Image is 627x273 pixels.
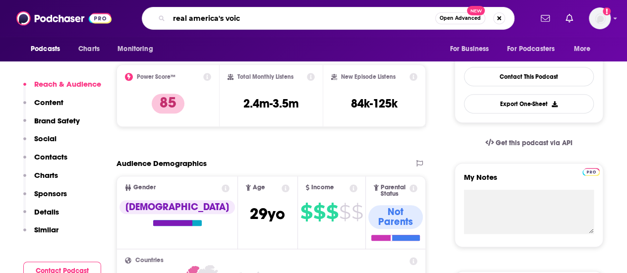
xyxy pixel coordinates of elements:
h2: Power Score™ [137,73,175,80]
svg: Add a profile image [603,7,611,15]
span: Age [253,184,265,191]
button: open menu [24,40,73,58]
img: Podchaser Pro [582,168,600,176]
div: Not Parents [368,205,423,229]
span: $ [339,204,350,220]
button: Content [23,98,63,116]
button: open menu [443,40,501,58]
span: Charts [78,42,100,56]
button: open menu [501,40,569,58]
span: For Business [450,42,489,56]
h2: Audience Demographics [116,159,207,168]
button: Similar [23,225,58,243]
p: Contacts [34,152,67,162]
button: Sponsors [23,189,67,207]
span: Monitoring [117,42,153,56]
a: Contact This Podcast [464,67,594,86]
button: Charts [23,170,58,189]
span: More [574,42,591,56]
input: Search podcasts, credits, & more... [169,10,435,26]
p: Social [34,134,57,143]
span: For Podcasters [507,42,555,56]
button: Social [23,134,57,152]
h3: 2.4m-3.5m [243,96,299,111]
h2: Total Monthly Listens [237,73,293,80]
span: $ [300,204,312,220]
span: Podcasts [31,42,60,56]
p: Reach & Audience [34,79,101,89]
button: Brand Safety [23,116,80,134]
span: New [467,6,485,15]
span: Gender [133,184,156,191]
a: Show notifications dropdown [537,10,554,27]
p: Sponsors [34,189,67,198]
span: $ [351,204,363,220]
h2: New Episode Listens [341,73,396,80]
button: Reach & Audience [23,79,101,98]
p: Charts [34,170,58,180]
span: Open Advanced [440,16,481,21]
button: Contacts [23,152,67,170]
button: Details [23,207,59,225]
span: Countries [135,257,164,264]
p: 85 [152,94,184,113]
span: $ [313,204,325,220]
button: Show profile menu [589,7,611,29]
img: User Profile [589,7,611,29]
p: Similar [34,225,58,234]
div: Search podcasts, credits, & more... [142,7,514,30]
img: Podchaser - Follow, Share and Rate Podcasts [16,9,112,28]
button: open menu [111,40,166,58]
button: Export One-Sheet [464,94,594,113]
span: $ [326,204,338,220]
a: Pro website [582,166,600,176]
span: Income [311,184,334,191]
span: Parental Status [381,184,408,197]
p: Content [34,98,63,107]
p: Details [34,207,59,217]
label: My Notes [464,172,594,190]
span: Logged in as arogers [589,7,611,29]
button: Open AdvancedNew [435,12,485,24]
h3: 84k-125k [351,96,398,111]
div: [DEMOGRAPHIC_DATA] [119,200,235,214]
a: Get this podcast via API [477,131,580,155]
a: Charts [72,40,106,58]
span: Get this podcast via API [496,139,572,147]
span: 29 yo [250,204,285,223]
a: Show notifications dropdown [562,10,577,27]
button: open menu [567,40,603,58]
p: Brand Safety [34,116,80,125]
